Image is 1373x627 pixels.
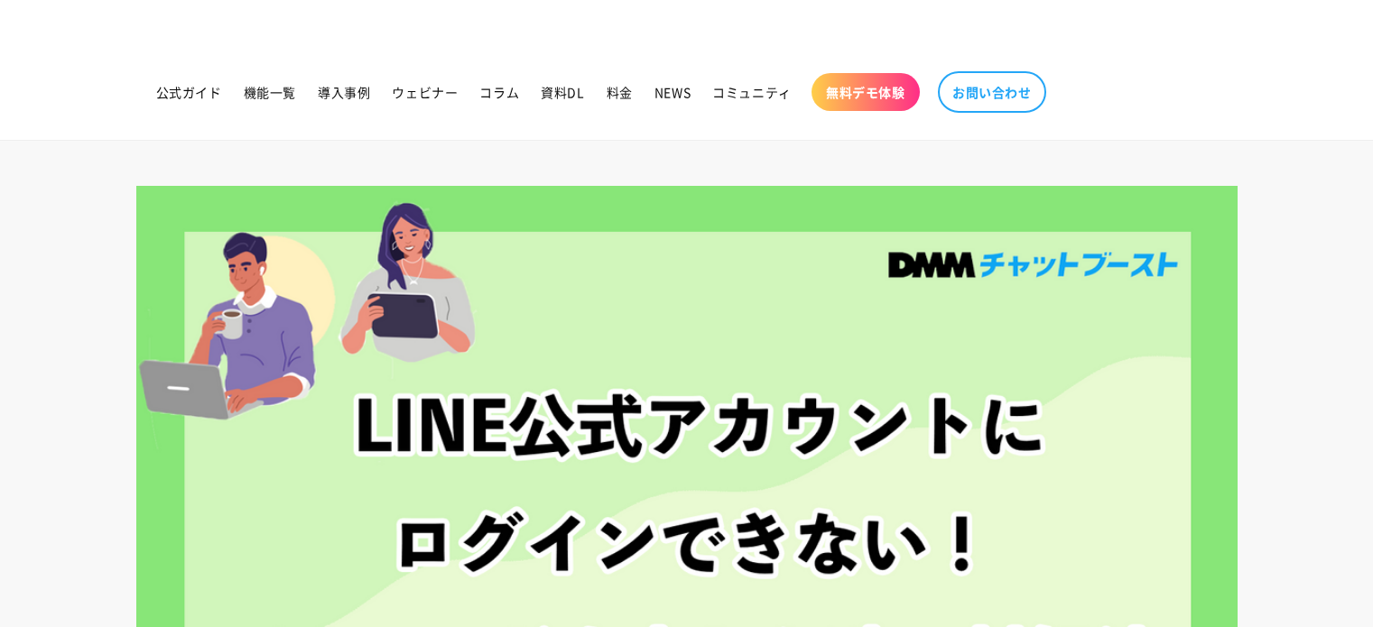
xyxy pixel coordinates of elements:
[145,73,233,111] a: 公式ガイド
[644,73,701,111] a: NEWS
[701,73,802,111] a: コミュニティ
[952,84,1032,100] span: お問い合わせ
[812,73,920,111] a: 無料デモ体験
[530,73,595,111] a: 資料DL
[307,73,381,111] a: 導入事例
[244,84,296,100] span: 機能一覧
[607,84,633,100] span: 料金
[479,84,519,100] span: コラム
[233,73,307,111] a: 機能一覧
[541,84,584,100] span: 資料DL
[156,84,222,100] span: 公式ガイド
[392,84,458,100] span: ウェビナー
[712,84,792,100] span: コミュニティ
[468,73,530,111] a: コラム
[596,73,644,111] a: 料金
[938,71,1046,113] a: お問い合わせ
[654,84,691,100] span: NEWS
[381,73,468,111] a: ウェビナー
[826,84,905,100] span: 無料デモ体験
[318,84,370,100] span: 導入事例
